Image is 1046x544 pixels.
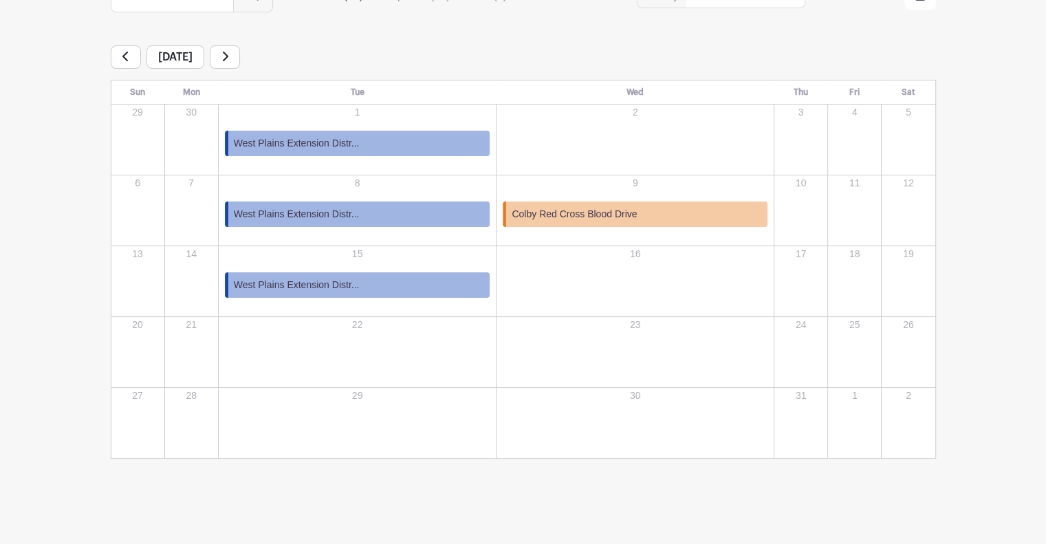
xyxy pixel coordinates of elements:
[512,207,637,221] span: Colby Red Cross Blood Drive
[775,176,827,191] p: 10
[829,105,880,120] p: 4
[112,389,164,403] p: 27
[882,176,934,191] p: 12
[829,389,880,403] p: 1
[166,105,217,120] p: 30
[234,136,360,151] span: West Plains Extension Distr...
[882,389,934,403] p: 2
[219,389,496,403] p: 29
[111,80,164,105] th: Sun
[828,80,882,105] th: Fri
[146,45,204,69] span: [DATE]
[497,318,773,332] p: 23
[882,105,934,120] p: 5
[112,247,164,261] p: 13
[225,131,490,156] a: West Plains Extension Distr...
[882,80,935,105] th: Sat
[164,80,218,105] th: Mon
[112,318,164,332] p: 20
[166,176,217,191] p: 7
[497,389,773,403] p: 30
[775,247,827,261] p: 17
[225,272,490,298] a: West Plains Extension Distr...
[234,207,360,221] span: West Plains Extension Distr...
[829,247,880,261] p: 18
[166,247,217,261] p: 14
[166,318,217,332] p: 21
[497,247,773,261] p: 16
[775,389,827,403] p: 31
[497,176,773,191] p: 9
[166,389,217,403] p: 28
[225,202,490,227] a: West Plains Extension Distr...
[775,105,827,120] p: 3
[219,105,496,120] p: 1
[882,318,934,332] p: 26
[829,318,880,332] p: 25
[219,247,496,261] p: 15
[774,80,828,105] th: Thu
[219,176,496,191] p: 8
[497,105,773,120] p: 2
[219,318,496,332] p: 22
[882,247,934,261] p: 19
[112,176,164,191] p: 6
[829,176,880,191] p: 11
[497,80,774,105] th: Wed
[234,278,360,292] span: West Plains Extension Distr...
[503,202,767,227] a: Colby Red Cross Blood Drive
[218,80,497,105] th: Tue
[112,105,164,120] p: 29
[775,318,827,332] p: 24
